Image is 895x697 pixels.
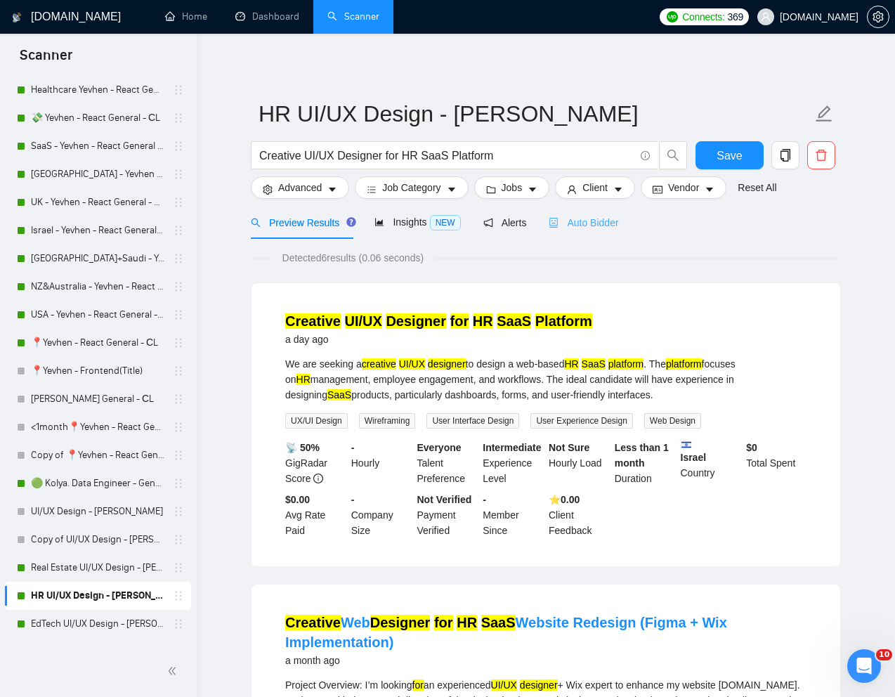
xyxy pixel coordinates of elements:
span: holder [173,450,184,461]
b: Israel [681,440,741,463]
b: - [351,442,355,453]
mark: SaaS [497,313,531,329]
a: Copy of UI/UX Design - [PERSON_NAME] [31,526,164,554]
img: logo [12,6,22,29]
a: Healthcare Yevhen - React General - СL [31,76,164,104]
span: copy [772,149,799,162]
mark: HR [473,313,493,329]
span: Job Category [382,180,440,195]
a: setting [867,11,889,22]
a: [GEOGRAPHIC_DATA] - Yevhen - React General - СL [31,160,164,188]
button: userClientcaret-down [555,176,635,199]
mark: Designer [370,615,431,630]
span: holder [173,253,184,264]
span: search [251,218,261,228]
button: Save [695,141,764,169]
iframe: Intercom live chat [847,649,881,683]
div: Client Feedback [546,492,612,538]
span: holder [173,169,184,180]
span: Detected 6 results (0.06 seconds) [273,250,434,266]
button: idcardVendorcaret-down [641,176,726,199]
span: caret-down [447,184,457,195]
span: notification [483,218,493,228]
a: Creative UI/UX Designer for HR SaaS Platform [285,313,592,329]
mark: Platform [535,313,592,329]
a: USA - Yevhen - React General - СL [31,301,164,329]
a: [GEOGRAPHIC_DATA]+Saudi - Yevhen - React General - СL [31,245,164,273]
div: a month ago [285,652,806,669]
span: caret-down [327,184,337,195]
div: Avg Rate Paid [282,492,348,538]
mark: SaaS [582,358,606,370]
div: Member Since [480,492,546,538]
button: folderJobscaret-down [474,176,550,199]
span: Web Design [644,413,701,429]
a: CreativeWebDesigner for HR SaaSWebsite Redesign (Figma + Wix Implementation) [285,615,727,650]
a: Crypto/Blockchain UI/UX Design - [PERSON_NAME] [31,638,164,666]
span: robot [549,218,558,228]
span: holder [173,478,184,489]
span: holder [173,534,184,545]
img: upwork-logo.png [667,11,678,22]
span: holder [173,112,184,124]
span: holder [173,337,184,348]
span: Jobs [502,180,523,195]
b: Everyone [417,442,462,453]
b: $0.00 [285,494,310,505]
button: copy [771,141,799,169]
b: Not Sure [549,442,589,453]
a: HR UI/UX Design - [PERSON_NAME] [31,582,164,610]
mark: for [434,615,453,630]
div: Experience Level [480,440,546,486]
b: 📡 50% [285,442,320,453]
div: Country [678,440,744,486]
span: delete [808,149,835,162]
span: bars [367,184,377,195]
a: UI/UX Design - [PERSON_NAME] [31,497,164,526]
mark: designer [428,358,466,370]
mark: HR [564,358,578,370]
span: caret-down [613,184,623,195]
span: Client [582,180,608,195]
mark: UI/UX [345,313,382,329]
span: holder [173,393,184,405]
span: caret-down [528,184,537,195]
b: Intermediate [483,442,541,453]
div: Company Size [348,492,414,538]
span: user [761,12,771,22]
mark: HR [457,615,477,630]
span: holder [173,141,184,152]
mark: SaaS [327,389,351,400]
mark: SaaS [481,615,516,630]
span: holder [173,281,184,292]
span: NEW [430,215,461,230]
mark: UI/UX [491,679,517,691]
span: holder [173,562,184,573]
button: delete [807,141,835,169]
div: Hourly Load [546,440,612,486]
mark: UI/UX [399,358,425,370]
div: a day ago [285,331,592,348]
span: UX/UI Design [285,413,348,429]
mark: HR [296,374,311,385]
mark: for [450,313,469,329]
mark: platform [666,358,702,370]
span: holder [173,422,184,433]
span: 10 [876,649,892,660]
a: 🟢 Kolya. Data Engineer - General [31,469,164,497]
span: holder [173,365,184,377]
a: SaaS - Yevhen - React General - СL [31,132,164,160]
span: 369 [728,9,743,25]
a: UK - Yevhen - React General - СL [31,188,164,216]
a: homeHome [165,11,207,22]
span: Insights [374,216,460,228]
b: - [351,494,355,505]
a: [PERSON_NAME] General - СL [31,385,164,413]
a: dashboardDashboard [235,11,299,22]
span: setting [263,184,273,195]
b: ⭐️ 0.00 [549,494,580,505]
a: NZ&Australia - Yevhen - React General - СL [31,273,164,301]
span: search [660,149,686,162]
span: area-chart [374,217,384,227]
mark: platform [608,358,644,370]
